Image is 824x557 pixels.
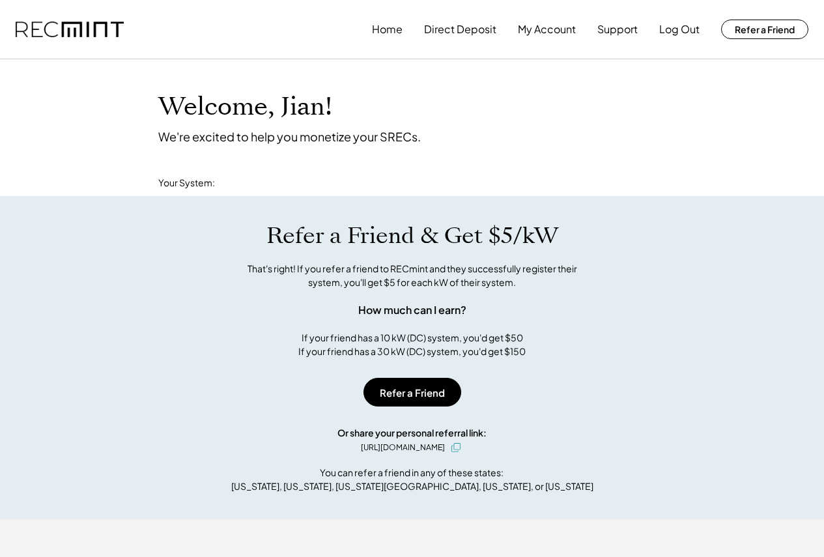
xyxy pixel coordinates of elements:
h1: Refer a Friend & Get $5/kW [266,222,558,250]
h1: Welcome, Jian! [158,92,332,122]
div: You can refer a friend in any of these states: [US_STATE], [US_STATE], [US_STATE][GEOGRAPHIC_DATA... [231,466,593,493]
div: Or share your personal referral link: [337,426,487,440]
button: Log Out [659,16,700,42]
button: click to copy [448,440,464,455]
button: My Account [518,16,576,42]
button: Support [597,16,638,42]
img: recmint-logotype%403x.png [16,21,124,38]
button: Home [372,16,403,42]
div: If your friend has a 10 kW (DC) system, you'd get $50 If your friend has a 30 kW (DC) system, you... [298,331,526,358]
button: Refer a Friend [363,378,461,407]
button: Refer a Friend [721,20,808,39]
div: [URL][DOMAIN_NAME] [361,442,445,453]
div: We're excited to help you monetize your SRECs. [158,129,421,144]
button: Direct Deposit [424,16,496,42]
div: That's right! If you refer a friend to RECmint and they successfully register their system, you'l... [233,262,591,289]
div: Your System: [158,177,215,190]
div: How much can I earn? [358,302,466,318]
